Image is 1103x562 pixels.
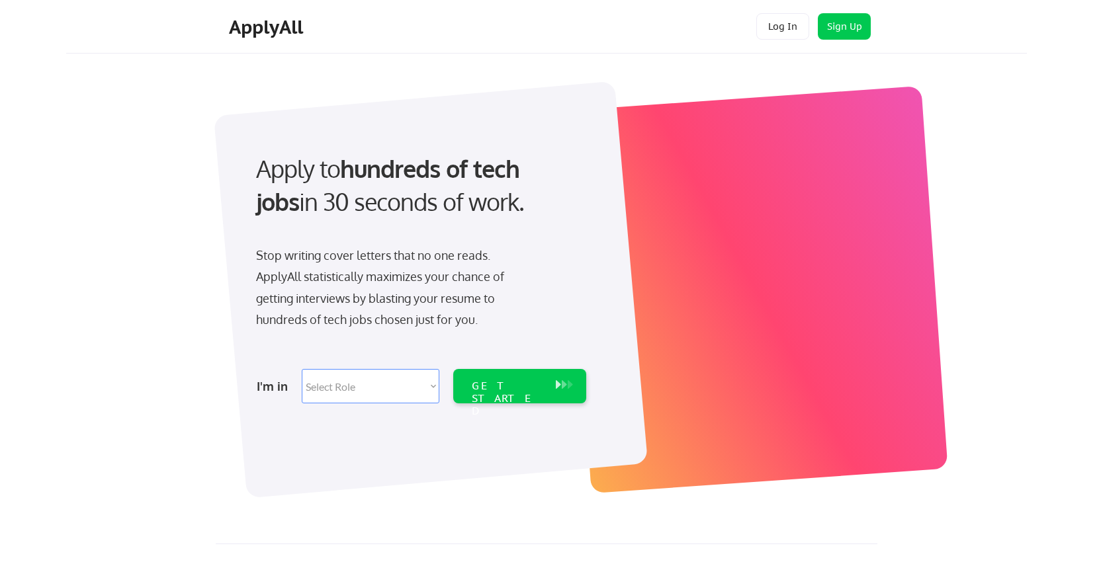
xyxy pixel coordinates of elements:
[472,380,543,418] div: GET STARTED
[256,245,528,331] div: Stop writing cover letters that no one reads. ApplyAll statistically maximizes your chance of get...
[756,13,809,40] button: Log In
[818,13,871,40] button: Sign Up
[229,16,307,38] div: ApplyAll
[256,152,581,219] div: Apply to in 30 seconds of work.
[256,153,525,216] strong: hundreds of tech jobs
[257,376,294,397] div: I'm in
